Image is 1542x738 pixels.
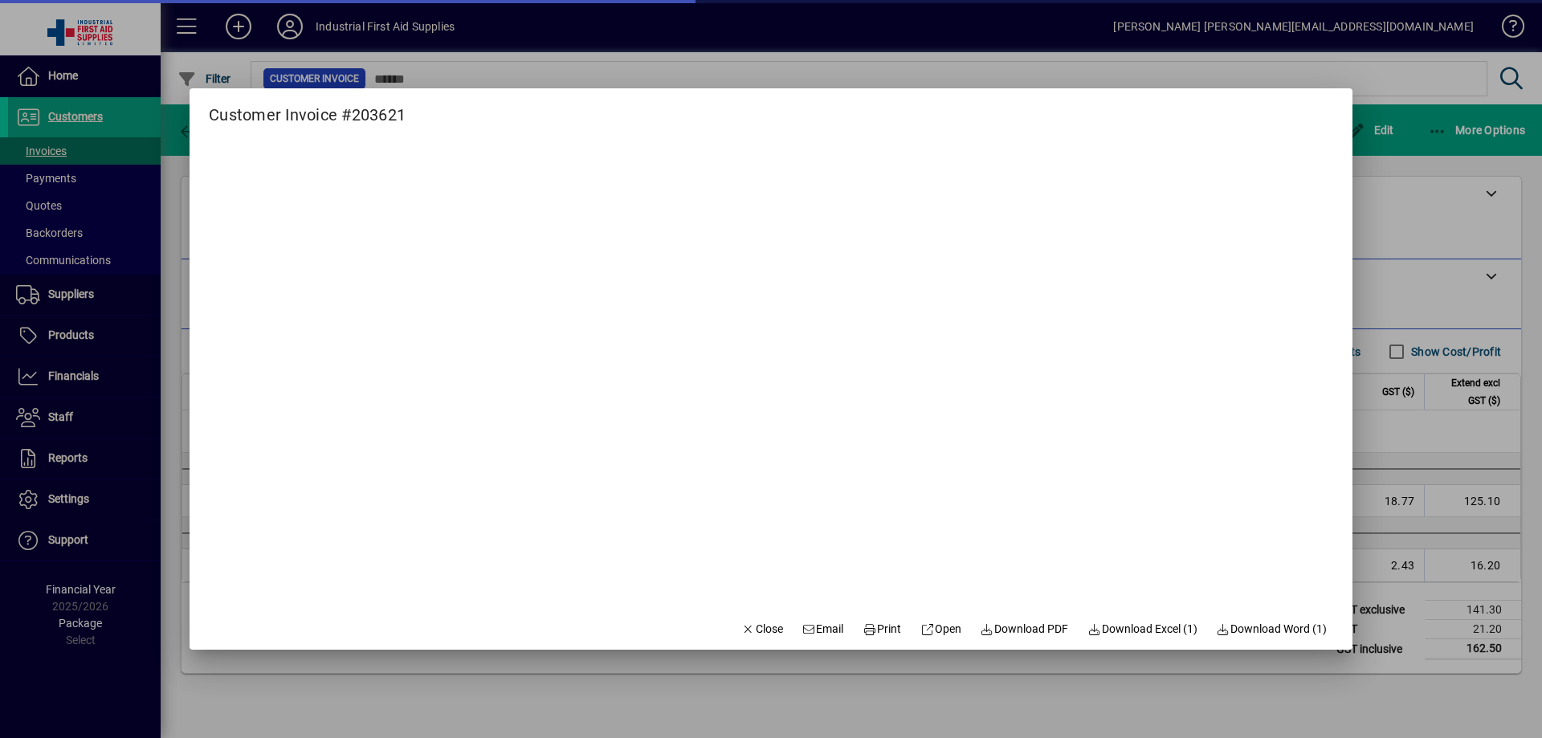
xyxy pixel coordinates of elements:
[735,614,789,643] button: Close
[1081,614,1204,643] button: Download Excel (1)
[856,614,908,643] button: Print
[1087,621,1197,638] span: Download Excel (1)
[796,614,851,643] button: Email
[802,621,844,638] span: Email
[190,88,425,128] h2: Customer Invoice #203621
[741,621,783,638] span: Close
[863,621,901,638] span: Print
[1217,621,1328,638] span: Download Word (1)
[1210,614,1334,643] button: Download Word (1)
[981,621,1069,638] span: Download PDF
[914,614,968,643] a: Open
[920,621,961,638] span: Open
[974,614,1075,643] a: Download PDF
